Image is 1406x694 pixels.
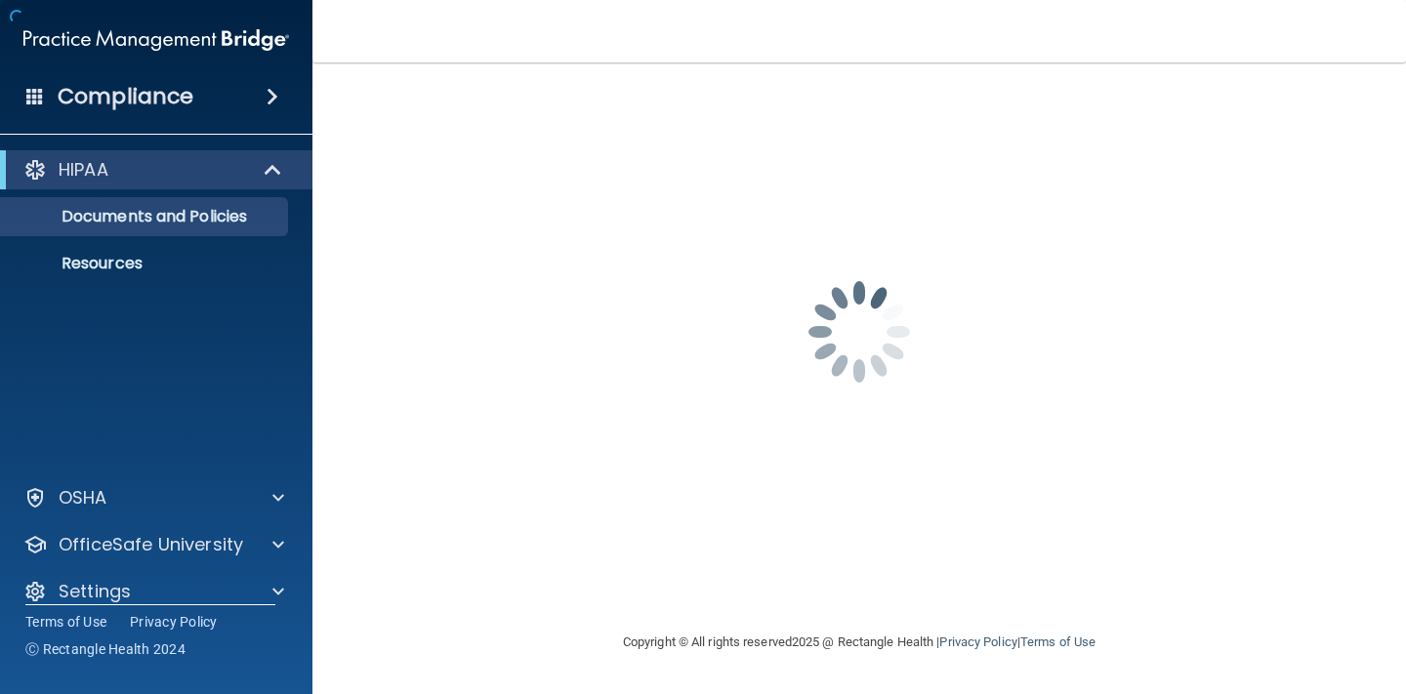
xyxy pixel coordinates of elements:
a: Privacy Policy [939,634,1016,649]
p: Resources [13,254,279,273]
a: OfficeSafe University [23,533,284,556]
span: Ⓒ Rectangle Health 2024 [25,639,186,659]
a: OSHA [23,486,284,510]
a: Terms of Use [25,612,106,632]
a: Settings [23,580,284,603]
a: Terms of Use [1020,634,1096,649]
a: Privacy Policy [130,612,218,632]
div: Copyright © All rights reserved 2025 @ Rectangle Health | | [503,611,1216,674]
p: OfficeSafe University [59,533,243,556]
img: spinner.e123f6fc.gif [762,234,957,429]
h4: Compliance [58,83,193,110]
img: PMB logo [23,20,289,60]
p: HIPAA [59,158,108,182]
p: Documents and Policies [13,207,279,226]
p: Settings [59,580,131,603]
a: HIPAA [23,158,283,182]
p: OSHA [59,486,107,510]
